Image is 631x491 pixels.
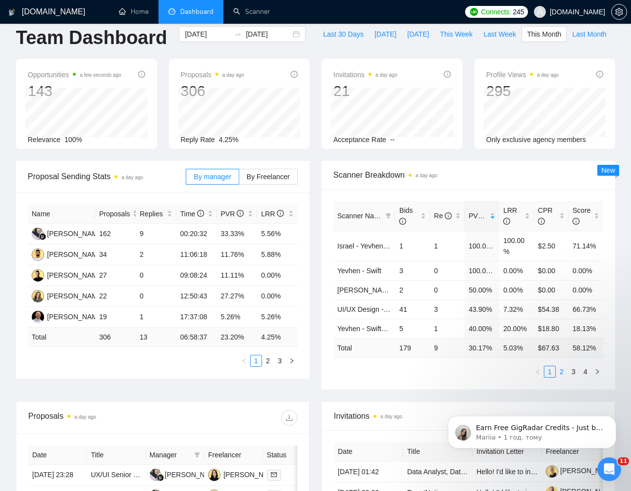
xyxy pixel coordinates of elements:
[233,7,270,16] a: searchScanner
[194,173,231,181] span: By manager
[469,212,492,220] span: PVR
[499,231,534,261] td: 100.00%
[91,471,161,479] a: UX/UI Senior Designer
[286,355,298,367] li: Next Page
[146,445,204,465] th: Manager
[185,29,230,40] input: Start date
[499,280,534,299] td: 0.00%
[47,291,104,301] div: [PERSON_NAME]
[95,265,136,286] td: 27
[618,457,629,465] span: 11
[465,299,499,319] td: 43.90%
[534,261,569,280] td: $0.00
[569,299,603,319] td: 66.73%
[257,307,298,328] td: 5.26%
[47,249,104,260] div: [PERSON_NAME]
[176,265,217,286] td: 09:08:24
[95,224,136,245] td: 162
[257,245,298,265] td: 5.88%
[483,29,516,40] span: Last Week
[383,208,393,223] span: filter
[333,82,397,100] div: 21
[176,245,217,265] td: 11:06:18
[28,69,121,81] span: Opportunities
[538,206,553,225] span: CPR
[337,305,442,313] a: UI/UX Design - [PERSON_NAME]
[486,82,559,100] div: 295
[503,206,517,225] span: LRR
[532,366,544,378] li: Previous Page
[499,261,534,280] td: 0.00%
[337,242,449,250] a: Israel - Yevhen - React General - СL
[136,286,176,307] td: 0
[573,206,591,225] span: Score
[28,204,95,224] th: Name
[430,338,465,357] td: 9
[568,366,579,377] a: 3
[486,136,586,144] span: Only exclusive agency members
[95,286,136,307] td: 22
[247,173,290,181] span: By Freelancer
[222,72,244,78] time: a day ago
[241,358,247,364] span: left
[430,299,465,319] td: 3
[257,286,298,307] td: 0.00%
[219,136,239,144] span: 4.25%
[434,212,452,220] span: Re
[416,173,437,178] time: a day ago
[465,231,499,261] td: 100.00%
[337,286,436,294] a: [PERSON_NAME] General - СL
[150,469,162,481] img: FF
[546,465,558,478] img: c1_UVQ-ZbVJfiIepVuoM0CNi7RdBB86ghnZKhxnTLCQRJ_EjqXkk9NkSNaq2Ryah2O
[16,26,167,49] h1: Team Dashboard
[180,7,213,16] span: Dashboard
[237,210,244,217] span: info-circle
[323,29,364,40] span: Last 30 Days
[445,212,452,219] span: info-circle
[537,72,559,78] time: a day ago
[274,355,285,366] a: 3
[217,286,258,307] td: 27.27%
[569,319,603,338] td: 18.13%
[263,355,273,366] a: 2
[32,248,44,261] img: KZ
[80,72,121,78] time: a few seconds ago
[223,469,280,480] div: [PERSON_NAME]
[567,26,612,42] button: Last Month
[569,338,603,357] td: 58.12 %
[440,29,473,40] span: This Week
[569,261,603,280] td: 0.00%
[395,261,430,280] td: 3
[274,355,286,367] li: 3
[334,461,403,482] td: [DATE] 01:42
[534,231,569,261] td: $2.50
[47,311,104,322] div: [PERSON_NAME]
[281,410,297,426] button: download
[291,71,298,78] span: info-circle
[546,467,617,475] a: [PERSON_NAME]
[282,414,297,422] span: download
[8,4,15,20] img: logo
[534,319,569,338] td: $18.80
[180,210,204,218] span: Time
[217,245,258,265] td: 11.76%
[150,449,190,460] span: Manager
[271,472,277,478] span: mail
[87,465,145,486] td: UX/UI Senior Designer
[136,224,176,245] td: 9
[395,280,430,299] td: 2
[596,71,603,78] span: info-circle
[556,366,568,378] li: 2
[95,307,136,328] td: 19
[601,166,615,174] span: New
[181,136,215,144] span: Reply Rate
[499,338,534,357] td: 5.03 %
[399,218,406,225] span: info-circle
[369,26,402,42] button: [DATE]
[569,231,603,261] td: 71.14%
[217,307,258,328] td: 5.26%
[430,261,465,280] td: 0
[95,328,136,347] td: 306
